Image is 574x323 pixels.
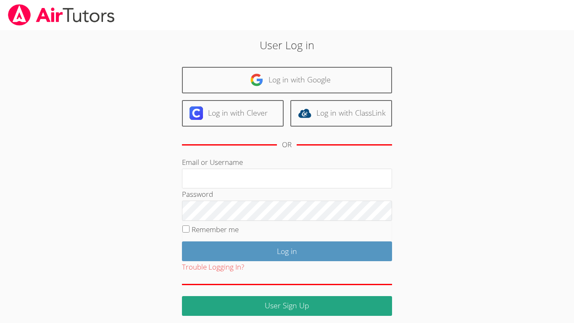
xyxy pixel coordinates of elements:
a: Log in with ClassLink [290,100,392,127]
a: Log in with Google [182,67,392,93]
img: classlink-logo-d6bb404cc1216ec64c9a2012d9dc4662098be43eaf13dc465df04b49fa7ab582.svg [298,106,311,120]
a: Log in with Clever [182,100,284,127]
label: Remember me [192,225,239,234]
img: clever-logo-6eab21bc6e7a338710f1a6ff85c0baf02591cd810cc4098c63d3a4b26e2feb20.svg [190,106,203,120]
button: Trouble Logging In? [182,261,244,273]
label: Email or Username [182,157,243,167]
img: google-logo-50288ca7cdecda66e5e0955fdab243c47b7ad437acaf1139b6f446037453330a.svg [250,73,263,87]
div: OR [282,139,292,151]
a: User Sign Up [182,296,392,316]
h2: User Log in [132,37,442,53]
label: Password [182,189,213,199]
input: Log in [182,241,392,261]
img: airtutors_banner-c4298cdbf04f3fff15de1276eac7730deb9818008684d7c2e4769d2f7ddbe033.png [7,4,116,26]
